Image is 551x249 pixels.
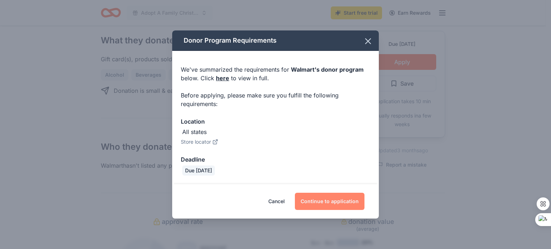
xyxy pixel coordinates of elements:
span: Walmart 's donor program [291,66,364,73]
div: All states [182,128,207,136]
div: Before applying, please make sure you fulfill the following requirements: [181,91,370,108]
a: here [216,74,229,82]
button: Continue to application [295,193,364,210]
button: Cancel [268,193,285,210]
div: Deadline [181,155,370,164]
div: Due [DATE] [182,166,215,176]
div: We've summarized the requirements for below. Click to view in full. [181,65,370,82]
div: Donor Program Requirements [172,30,379,51]
div: Location [181,117,370,126]
button: Store locator [181,138,218,146]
